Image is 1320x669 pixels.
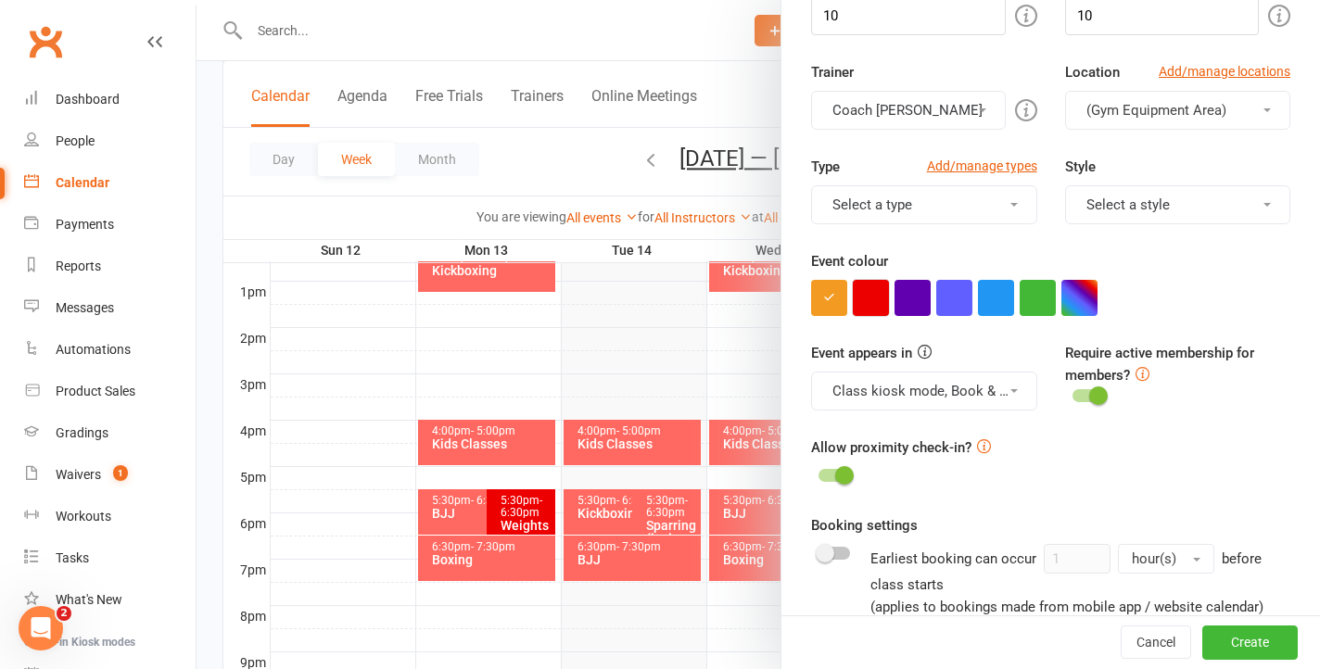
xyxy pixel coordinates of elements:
[24,246,196,287] a: Reports
[24,79,196,120] a: Dashboard
[56,592,122,607] div: What's New
[24,329,196,371] a: Automations
[1065,185,1290,224] button: Select a style
[1159,61,1290,82] a: Add/manage locations
[56,300,114,315] div: Messages
[56,425,108,440] div: Gradings
[56,550,89,565] div: Tasks
[24,204,196,246] a: Payments
[56,175,109,190] div: Calendar
[1118,544,1214,574] button: hour(s)
[56,509,111,524] div: Workouts
[1065,345,1254,384] label: Require active membership for members?
[870,544,1290,618] div: Earliest booking can occur
[56,133,95,148] div: People
[57,606,71,621] span: 2
[1065,91,1290,130] button: (Gym Equipment Area)
[24,371,196,412] a: Product Sales
[24,120,196,162] a: People
[56,384,135,398] div: Product Sales
[22,19,69,65] a: Clubworx
[927,156,1037,176] a: Add/manage types
[1065,61,1120,83] label: Location
[56,92,120,107] div: Dashboard
[811,250,888,272] label: Event colour
[24,287,196,329] a: Messages
[811,91,1005,130] button: Coach [PERSON_NAME]
[811,436,971,459] label: Allow proximity check-in?
[24,454,196,496] a: Waivers 1
[1086,102,1226,119] span: (Gym Equipment Area)
[811,372,1036,410] button: Class kiosk mode, Book & Pay, Roll call, Clubworx website calendar and Mobile app
[113,465,128,481] span: 1
[24,412,196,454] a: Gradings
[1202,626,1298,660] button: Create
[1132,550,1176,567] span: hour(s)
[56,259,101,273] div: Reports
[811,61,854,83] label: Trainer
[24,537,196,579] a: Tasks
[1065,156,1096,178] label: Style
[24,579,196,621] a: What's New
[24,162,196,204] a: Calendar
[24,496,196,537] a: Workouts
[870,550,1263,615] span: before class starts (applies to bookings made from mobile app / website calendar)
[1121,626,1191,660] button: Cancel
[811,185,1036,224] button: Select a type
[811,342,912,364] label: Event appears in
[56,342,131,357] div: Automations
[811,156,840,178] label: Type
[56,467,101,482] div: Waivers
[811,514,918,536] label: Booking settings
[56,217,114,232] div: Payments
[19,606,63,650] iframe: Intercom live chat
